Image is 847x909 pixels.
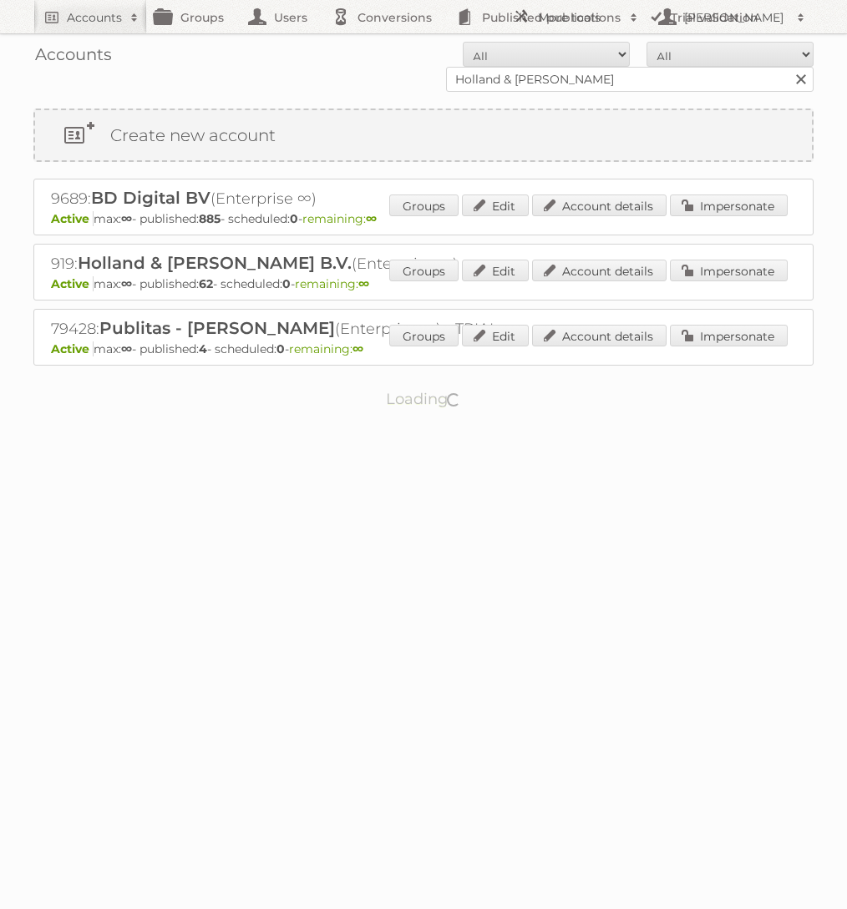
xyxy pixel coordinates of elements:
span: Active [51,211,94,226]
h2: 9689: (Enterprise ∞) [51,188,636,210]
p: max: - published: - scheduled: - [51,276,796,291]
strong: ∞ [366,211,377,226]
a: Account details [532,194,667,216]
h2: 919: (Enterprise ∞) [51,253,636,275]
a: Groups [389,325,459,346]
a: Edit [462,325,529,346]
strong: 885 [199,211,221,226]
strong: 62 [199,276,213,291]
strong: ∞ [352,341,363,356]
a: Account details [532,325,667,346]
strong: ∞ [121,276,132,291]
span: Publitas - [PERSON_NAME] [99,318,335,338]
a: Edit [462,194,529,216]
span: Active [51,341,94,356]
a: Impersonate [670,325,788,346]
a: Account details [532,260,667,281]
a: Groups [389,260,459,281]
strong: 0 [282,276,291,291]
a: Create new account [35,110,812,160]
strong: ∞ [121,341,132,356]
strong: ∞ [358,276,369,291]
span: Holland & [PERSON_NAME] B.V. [78,253,352,273]
strong: 0 [276,341,285,356]
span: BD Digital BV [91,188,210,208]
a: Groups [389,194,459,216]
strong: 4 [199,341,207,356]
p: Loading [333,382,515,416]
h2: More tools [538,9,621,26]
span: remaining: [289,341,363,356]
span: remaining: [295,276,369,291]
p: max: - published: - scheduled: - [51,341,796,356]
h2: 79428: (Enterprise ∞) - TRIAL [51,318,636,340]
p: max: - published: - scheduled: - [51,211,796,226]
a: Edit [462,260,529,281]
a: Impersonate [670,194,788,216]
strong: 0 [290,211,298,226]
span: Active [51,276,94,291]
h2: [PERSON_NAME] [680,9,789,26]
a: Impersonate [670,260,788,281]
h2: Accounts [67,9,122,26]
span: remaining: [302,211,377,226]
strong: ∞ [121,211,132,226]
